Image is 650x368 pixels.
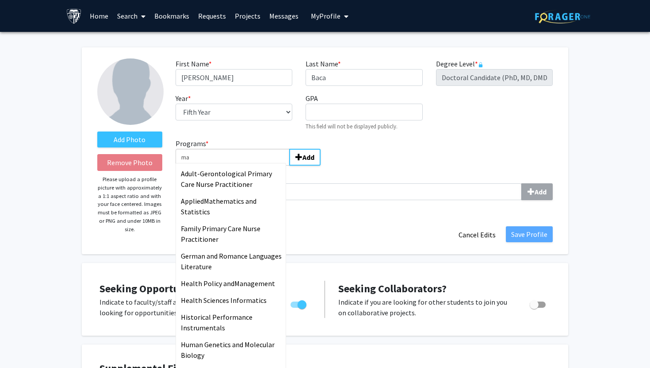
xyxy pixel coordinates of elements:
[246,296,256,305] span: ma
[176,138,358,166] label: Programs
[7,328,38,361] iframe: Chat
[97,154,162,171] button: Remove Photo
[191,252,201,260] span: ma
[526,297,551,310] div: Toggle
[181,252,191,260] span: Ger
[181,313,232,322] span: Historical Perfor
[436,58,483,69] label: Degree Level
[113,0,150,31] a: Search
[189,340,199,349] span: ma
[227,252,237,260] span: ma
[181,296,246,305] span: Health Sciences Infor
[181,224,211,233] span: Family Pri
[181,169,272,189] span: ry Care Nurse Practitioner
[223,197,233,205] span: ma
[232,313,242,322] span: ma
[201,252,227,260] span: n and Ro
[181,224,260,244] span: ry Care Nurse Practitioner
[535,10,590,23] img: ForagerOne Logo
[99,282,210,295] span: Seeking Opportunities?
[194,0,230,31] a: Requests
[176,93,191,104] label: Year
[289,149,321,166] button: Programs*Adult-Gerontological Primary Care Nurse PractitionerAppliedMathematics and StatisticsFam...
[204,197,213,205] span: Ma
[181,279,234,288] span: Health Policy and
[176,58,212,69] label: First Name
[311,12,340,20] span: My Profile
[176,183,522,200] input: SkillsAdd
[85,0,113,31] a: Home
[176,209,553,217] i: Indicates a required field
[176,173,553,200] label: Skills
[99,297,274,318] p: Indicate to faculty/staff and other users that you are looking for opportunities to join collabor...
[176,149,290,166] input: Programs*Adult-Gerontological Primary Care Nurse PractitionerAppliedMathematics and StatisticsFam...
[230,0,265,31] a: Projects
[338,282,447,295] span: Seeking Collaborators?
[478,62,483,67] svg: This information is provided and automatically updated by Johns Hopkins University and is not edi...
[150,0,194,31] a: Bookmarks
[97,132,162,147] label: AddProfile Picture
[306,58,341,69] label: Last Name
[302,153,314,162] b: Add
[287,297,311,310] div: Toggle
[256,296,267,305] span: tics
[181,169,256,178] span: Adult-Gerontological Pri
[453,226,501,243] button: Cancel Edits
[535,187,547,196] b: Add
[97,175,162,233] p: Please upload a profile picture with approximately a 1:1 aspect ratio and with your face centered...
[338,297,513,318] p: Indicate if you are looking for other students to join you on collaborative projects.
[234,279,243,288] span: Ma
[213,197,223,205] span: the
[66,8,82,24] img: Johns Hopkins University Logo
[306,93,318,104] label: GPA
[181,340,189,349] span: Hu
[211,224,221,233] span: ma
[265,0,303,31] a: Messages
[181,340,275,360] span: n Genetics and Molecular Biology
[506,226,553,242] button: Save Profile
[256,169,266,178] span: ma
[306,123,398,130] small: This field will not be displayed publicly.
[97,58,164,125] img: Profile Picture
[181,197,204,205] span: Applied
[521,183,553,200] button: Skills
[243,279,275,288] span: nagement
